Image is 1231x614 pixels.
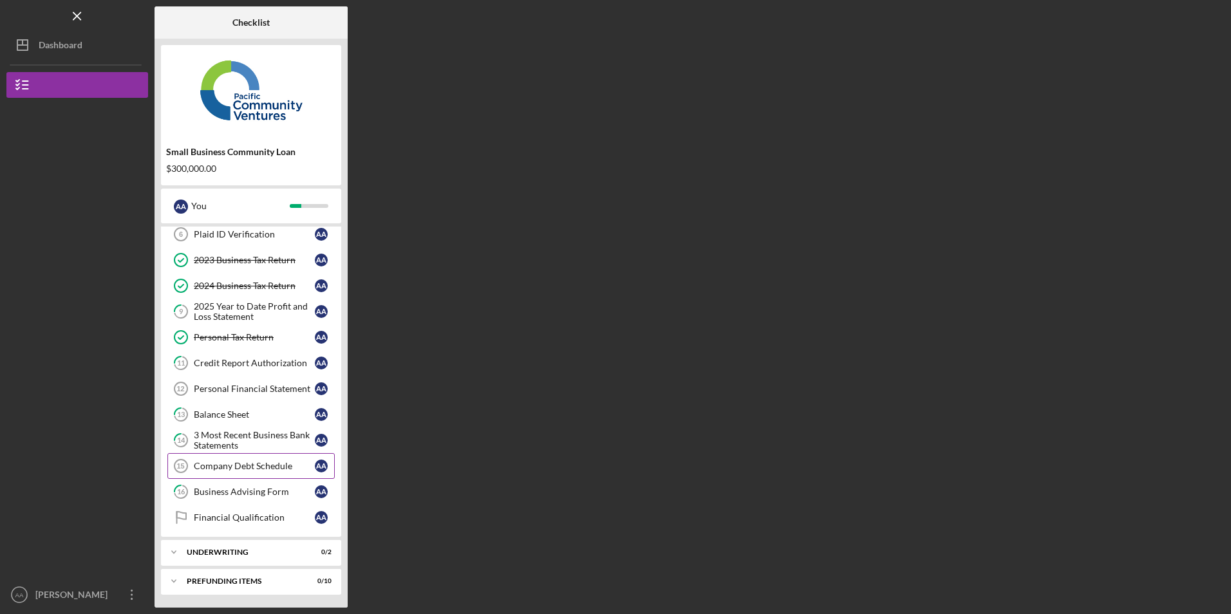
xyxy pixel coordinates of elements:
div: 3 Most Recent Business Bank Statements [194,430,315,451]
div: Personal Tax Return [194,332,315,342]
div: A A [315,305,328,318]
div: A A [315,254,328,266]
div: 2024 Business Tax Return [194,281,315,291]
div: 0 / 10 [308,577,332,585]
div: [PERSON_NAME] [32,582,116,611]
button: Dashboard [6,32,148,58]
div: $300,000.00 [166,163,336,174]
div: Business Advising Form [194,487,315,497]
tspan: 13 [177,411,185,419]
div: A A [315,228,328,241]
div: Prefunding Items [187,577,299,585]
div: Underwriting [187,548,299,556]
div: Plaid ID Verification [194,229,315,239]
div: 0 / 2 [308,548,332,556]
b: Checklist [232,17,270,28]
a: 15Company Debt ScheduleAA [167,453,335,479]
div: A A [174,200,188,214]
div: Small Business Community Loan [166,147,336,157]
a: 11Credit Report AuthorizationAA [167,350,335,376]
tspan: 9 [179,308,183,316]
div: Company Debt Schedule [194,461,315,471]
div: A A [315,279,328,292]
tspan: 11 [177,359,185,367]
div: A A [315,382,328,395]
button: AA[PERSON_NAME] [6,582,148,608]
tspan: 15 [176,462,184,470]
tspan: 12 [176,385,184,393]
tspan: 16 [177,488,185,496]
a: 6Plaid ID VerificationAA [167,221,335,247]
div: A A [315,331,328,344]
div: A A [315,357,328,369]
div: A A [315,485,328,498]
div: Balance Sheet [194,409,315,420]
div: Dashboard [39,32,82,61]
div: A A [315,460,328,472]
a: 16Business Advising FormAA [167,479,335,505]
div: 2023 Business Tax Return [194,255,315,265]
a: 12Personal Financial StatementAA [167,376,335,402]
a: 2024 Business Tax ReturnAA [167,273,335,299]
img: Product logo [161,51,341,129]
tspan: 6 [179,230,183,238]
a: 143 Most Recent Business Bank StatementsAA [167,427,335,453]
div: Credit Report Authorization [194,358,315,368]
div: A A [315,511,328,524]
a: Personal Tax ReturnAA [167,324,335,350]
a: 2023 Business Tax ReturnAA [167,247,335,273]
div: Personal Financial Statement [194,384,315,394]
a: 92025 Year to Date Profit and Loss StatementAA [167,299,335,324]
a: 13Balance SheetAA [167,402,335,427]
div: 2025 Year to Date Profit and Loss Statement [194,301,315,322]
tspan: 14 [177,436,185,445]
div: A A [315,408,328,421]
div: Financial Qualification [194,512,315,523]
div: A A [315,434,328,447]
div: You [191,195,290,217]
a: Financial QualificationAA [167,505,335,530]
text: AA [15,591,24,599]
